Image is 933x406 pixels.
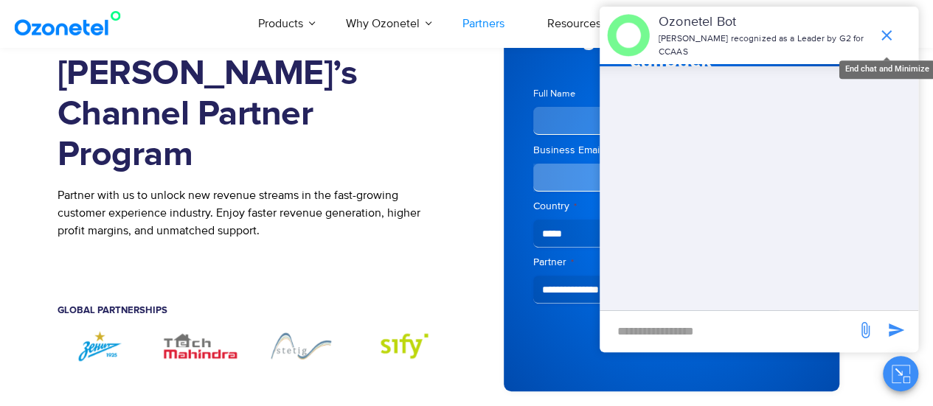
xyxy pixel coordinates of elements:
[850,315,880,345] span: send message
[533,28,810,72] h5: Sign up to schedule a callback
[58,330,143,362] div: 2 / 7
[533,255,810,270] label: Partner
[58,186,445,239] p: Partner with us to unlock new revenue streams in the fast-growing customer experience industry. E...
[872,21,901,50] span: end chat or minimize
[58,54,445,175] h1: [PERSON_NAME]’s Channel Partner Program
[533,143,666,158] label: Business Email
[533,199,810,214] label: Country
[58,330,143,362] img: ZENIT
[258,330,344,362] div: 4 / 7
[158,330,243,362] div: 3 / 7
[58,306,445,315] h5: Global Partnerships
[659,13,870,32] p: Ozonetel Bot
[58,330,445,362] div: Image Carousel
[607,14,650,57] img: header
[158,330,243,362] img: TechMahindra
[659,32,870,59] p: [PERSON_NAME] recognized as a Leader by G2 for CCAAS
[258,330,344,362] img: Stetig
[533,87,666,101] label: Full Name
[607,318,849,345] div: new-msg-input
[358,330,444,362] div: 5 / 7
[358,330,444,362] img: Sify
[883,356,918,391] button: Close chat
[881,315,911,345] span: send message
